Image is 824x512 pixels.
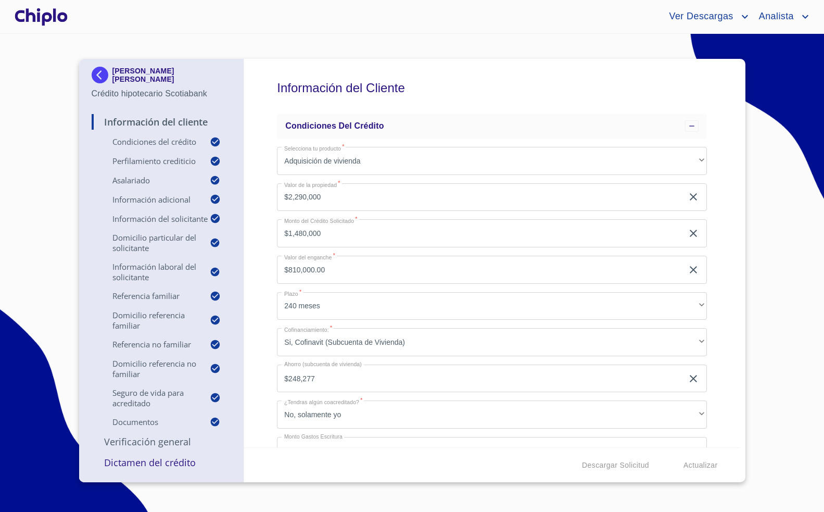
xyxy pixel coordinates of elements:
span: Analista [751,8,799,25]
div: 240 meses [277,292,707,320]
p: Documentos [92,417,210,427]
div: Si, Cofinavit (Subcuenta de Vivienda) [277,328,707,356]
p: Información del Solicitante [92,214,210,224]
button: Descargar Solicitud [578,456,653,475]
p: Referencia No Familiar [92,339,210,349]
span: Condiciones del Crédito [285,121,384,130]
p: Información Laboral del Solicitante [92,261,210,282]
h5: Información del Cliente [277,67,707,109]
div: Adquisición de vivienda [277,147,707,175]
button: clear input [687,191,700,203]
p: Condiciones del Crédito [92,136,210,147]
p: Información del Cliente [92,116,232,128]
span: Ver Descargas [661,8,738,25]
p: Verificación General [92,435,232,448]
img: Docupass spot blue [92,67,112,83]
button: clear input [687,445,700,457]
button: account of current user [661,8,751,25]
p: Domicilio Particular del Solicitante [92,232,210,253]
p: [PERSON_NAME] [PERSON_NAME] [112,67,232,83]
div: [PERSON_NAME] [PERSON_NAME] [92,67,232,88]
p: Información adicional [92,194,210,205]
p: Perfilamiento crediticio [92,156,210,166]
span: Actualizar [683,459,717,472]
p: Seguro de Vida para Acreditado [92,388,210,408]
button: clear input [687,227,700,240]
button: clear input [687,264,700,276]
button: clear input [687,372,700,385]
p: Domicilio Referencia No Familiar [92,358,210,379]
button: Actualizar [679,456,721,475]
span: Descargar Solicitud [582,459,649,472]
p: Domicilio Referencia Familiar [92,310,210,331]
p: Referencia Familiar [92,291,210,301]
div: Condiciones del Crédito [277,114,707,139]
div: No, solamente yo [277,401,707,429]
button: account of current user [751,8,812,25]
p: Asalariado [92,175,210,185]
p: Dictamen del Crédito [92,456,232,469]
p: Crédito hipotecario Scotiabank [92,88,232,100]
